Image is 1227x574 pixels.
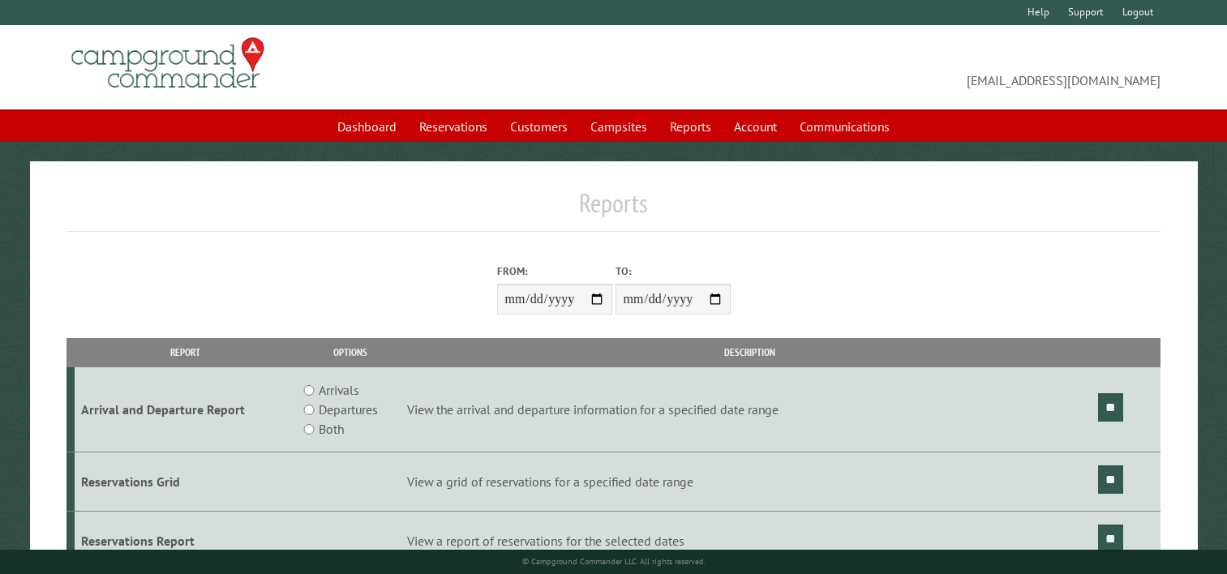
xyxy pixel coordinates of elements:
[319,380,359,400] label: Arrivals
[405,367,1096,452] td: View the arrival and departure information for a specified date range
[500,111,577,142] a: Customers
[75,367,297,452] td: Arrival and Departure Report
[405,338,1096,366] th: Description
[616,263,731,279] label: To:
[75,511,297,570] td: Reservations Report
[328,111,406,142] a: Dashboard
[319,419,344,439] label: Both
[319,400,378,419] label: Departures
[581,111,657,142] a: Campsites
[497,263,612,279] label: From:
[405,452,1096,512] td: View a grid of reservations for a specified date range
[410,111,497,142] a: Reservations
[297,338,405,366] th: Options
[660,111,721,142] a: Reports
[66,187,1161,232] h1: Reports
[724,111,787,142] a: Account
[75,452,297,512] td: Reservations Grid
[75,338,297,366] th: Report
[405,511,1096,570] td: View a report of reservations for the selected dates
[614,45,1161,90] span: [EMAIL_ADDRESS][DOMAIN_NAME]
[790,111,899,142] a: Communications
[66,32,269,95] img: Campground Commander
[522,556,706,567] small: © Campground Commander LLC. All rights reserved.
